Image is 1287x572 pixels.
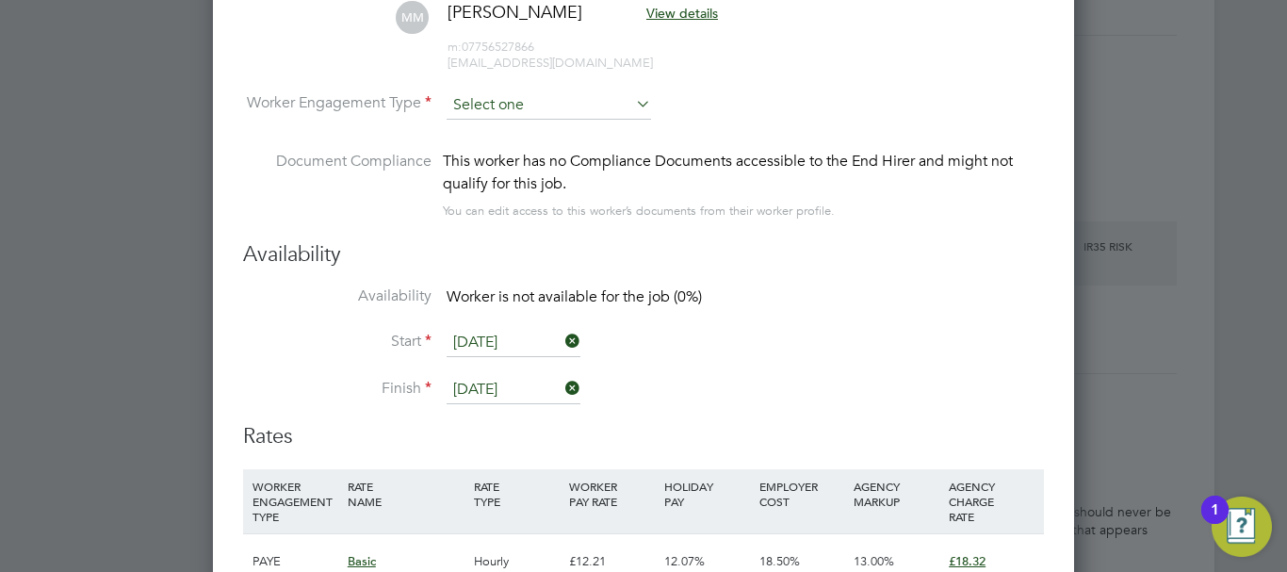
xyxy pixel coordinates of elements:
span: View details [646,5,718,22]
span: 18.50% [759,553,800,569]
div: AGENCY CHARGE RATE [944,469,1039,533]
label: Start [243,332,432,351]
div: You can edit access to this worker’s documents from their worker profile. [443,200,835,222]
div: AGENCY MARKUP [849,469,944,518]
div: This worker has no Compliance Documents accessible to the End Hirer and might not qualify for thi... [443,150,1044,195]
label: Finish [243,379,432,399]
div: HOLIDAY PAY [660,469,755,518]
span: m: [448,39,462,55]
label: Availability [243,286,432,306]
span: Basic [348,553,376,569]
div: RATE TYPE [469,469,564,518]
div: EMPLOYER COST [755,469,850,518]
input: Select one [447,329,580,357]
span: MM [396,1,429,34]
span: Worker is not available for the job (0%) [447,287,702,306]
span: £18.32 [949,553,986,569]
input: Select one [447,376,580,404]
label: Worker Engagement Type [243,93,432,113]
button: Open Resource Center, 1 new notification [1212,497,1272,557]
span: 12.07% [664,553,705,569]
div: RATE NAME [343,469,469,518]
h3: Rates [243,423,1044,450]
span: [EMAIL_ADDRESS][DOMAIN_NAME] [448,55,653,71]
h3: Availability [243,241,1044,269]
input: Select one [447,91,651,120]
div: WORKER PAY RATE [564,469,660,518]
div: 1 [1211,510,1219,534]
span: 07756527866 [448,39,534,55]
span: [PERSON_NAME] [448,1,582,23]
span: 13.00% [854,553,894,569]
label: Document Compliance [243,150,432,219]
div: WORKER ENGAGEMENT TYPE [248,469,343,533]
